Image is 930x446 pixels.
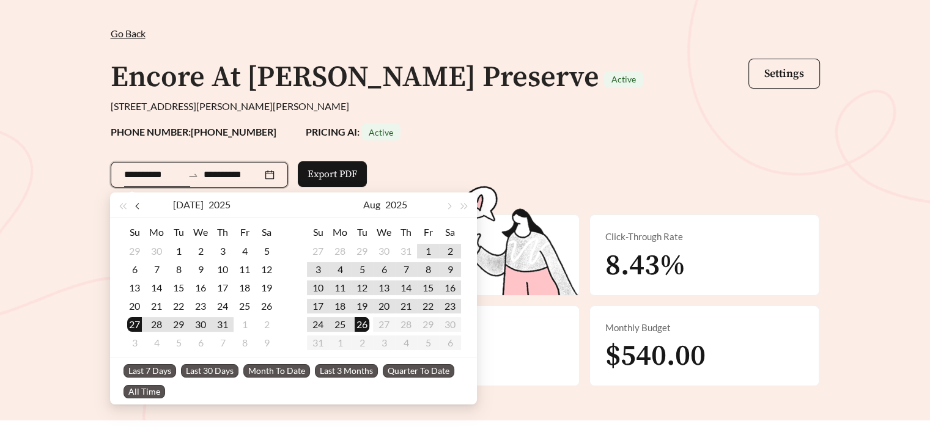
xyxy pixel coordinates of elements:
[443,299,457,313] div: 23
[127,335,142,350] div: 3
[417,297,439,315] td: 2025-08-22
[443,262,457,277] div: 9
[212,297,234,315] td: 2025-07-24
[111,126,276,137] strong: PHONE NUMBER: [PHONE_NUMBER]
[417,222,439,242] th: Fr
[443,244,457,258] div: 2
[127,280,142,295] div: 13
[439,260,461,279] td: 2025-08-09
[111,59,599,96] h1: Encore At [PERSON_NAME] Preserve
[439,297,461,315] td: 2025-08-23
[168,334,190,352] td: 2025-08-05
[308,167,357,181] span: Export PDF
[188,169,199,180] span: to
[421,299,435,313] div: 22
[311,280,325,295] div: 10
[377,299,391,313] div: 20
[605,338,705,375] span: $540.00
[259,335,274,350] div: 9
[168,315,190,334] td: 2025-07-29
[181,364,238,378] span: Last 30 Days
[171,317,186,332] div: 29
[355,244,369,258] div: 29
[237,299,252,313] div: 25
[363,192,380,217] button: Aug
[256,334,278,352] td: 2025-08-09
[373,260,395,279] td: 2025-08-06
[373,242,395,260] td: 2025-07-30
[127,244,142,258] div: 29
[298,161,367,187] button: Export PDF
[351,242,373,260] td: 2025-07-29
[333,244,347,258] div: 28
[333,299,347,313] div: 18
[215,335,230,350] div: 7
[383,364,454,378] span: Quarter To Date
[215,299,230,313] div: 24
[190,279,212,297] td: 2025-07-16
[351,260,373,279] td: 2025-08-05
[256,297,278,315] td: 2025-07-26
[168,279,190,297] td: 2025-07-15
[399,262,413,277] div: 7
[149,317,164,332] div: 28
[307,279,329,297] td: 2025-08-10
[355,299,369,313] div: 19
[373,279,395,297] td: 2025-08-13
[146,242,168,260] td: 2025-06-30
[146,334,168,352] td: 2025-08-04
[307,297,329,315] td: 2025-08-17
[329,315,351,334] td: 2025-08-25
[355,262,369,277] div: 5
[605,230,804,244] div: Click-Through Rate
[111,99,820,114] div: [STREET_ADDRESS][PERSON_NAME][PERSON_NAME]
[124,242,146,260] td: 2025-06-29
[373,297,395,315] td: 2025-08-20
[124,364,176,378] span: Last 7 Days
[234,242,256,260] td: 2025-07-04
[188,170,199,181] span: swap-right
[421,244,435,258] div: 1
[355,280,369,295] div: 12
[237,280,252,295] div: 18
[168,222,190,242] th: Tu
[351,279,373,297] td: 2025-08-12
[311,244,325,258] div: 27
[212,279,234,297] td: 2025-07-17
[237,335,252,350] div: 8
[307,242,329,260] td: 2025-07-27
[171,299,186,313] div: 22
[377,280,391,295] div: 13
[377,244,391,258] div: 30
[212,242,234,260] td: 2025-07-03
[168,242,190,260] td: 2025-07-01
[329,242,351,260] td: 2025-07-28
[215,244,230,258] div: 3
[124,334,146,352] td: 2025-08-03
[611,74,636,84] span: Active
[307,315,329,334] td: 2025-08-24
[190,334,212,352] td: 2025-08-06
[124,279,146,297] td: 2025-07-13
[395,222,417,242] th: Th
[234,260,256,279] td: 2025-07-11
[315,364,378,378] span: Last 3 Months
[171,262,186,277] div: 8
[124,297,146,315] td: 2025-07-20
[171,244,186,258] div: 1
[149,280,164,295] div: 14
[190,260,212,279] td: 2025-07-09
[385,192,407,217] button: 2025
[333,262,347,277] div: 4
[333,317,347,332] div: 25
[234,315,256,334] td: 2025-08-01
[193,335,208,350] div: 6
[237,317,252,332] div: 1
[439,222,461,242] th: Sa
[212,222,234,242] th: Th
[259,262,274,277] div: 12
[259,317,274,332] div: 2
[124,315,146,334] td: 2025-07-27
[190,315,212,334] td: 2025-07-30
[234,297,256,315] td: 2025-07-25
